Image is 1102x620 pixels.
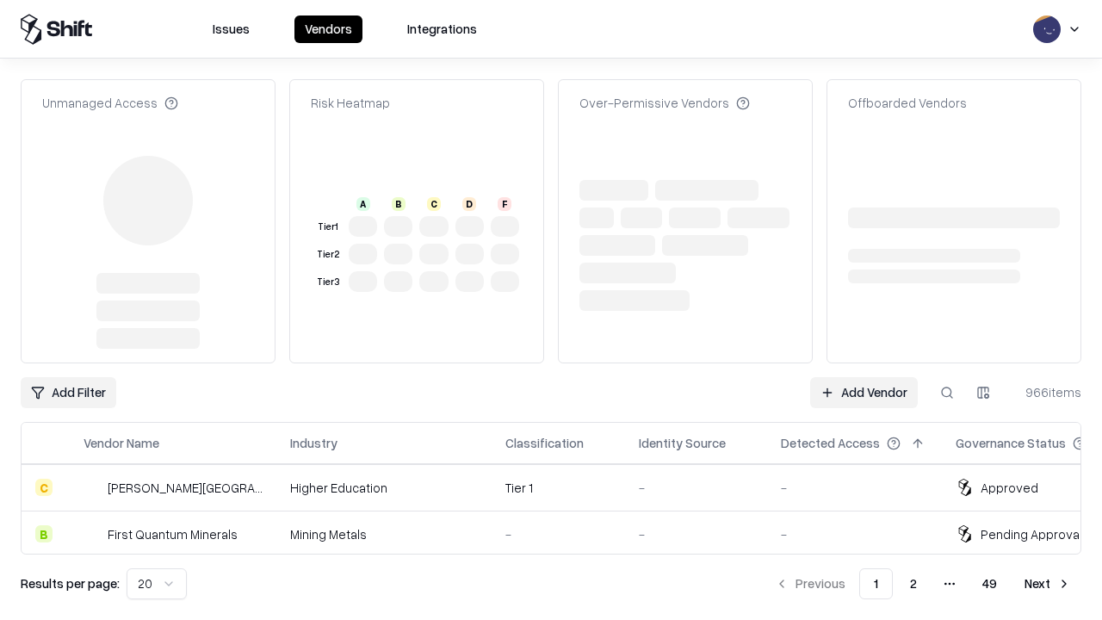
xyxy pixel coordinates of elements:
[956,434,1066,452] div: Governance Status
[505,434,584,452] div: Classification
[579,94,750,112] div: Over-Permissive Vendors
[810,377,918,408] a: Add Vendor
[896,568,931,599] button: 2
[781,434,880,452] div: Detected Access
[311,94,390,112] div: Risk Heatmap
[1014,568,1081,599] button: Next
[427,197,441,211] div: C
[202,15,260,43] button: Issues
[498,197,511,211] div: F
[781,479,928,497] div: -
[765,568,1081,599] nav: pagination
[981,525,1082,543] div: Pending Approval
[290,479,478,497] div: Higher Education
[35,525,53,542] div: B
[859,568,893,599] button: 1
[314,220,342,234] div: Tier 1
[294,15,362,43] button: Vendors
[35,479,53,496] div: C
[21,574,120,592] p: Results per page:
[84,479,101,496] img: Reichman University
[397,15,487,43] button: Integrations
[639,434,726,452] div: Identity Source
[314,247,342,262] div: Tier 2
[314,275,342,289] div: Tier 3
[505,525,611,543] div: -
[781,525,928,543] div: -
[848,94,967,112] div: Offboarded Vendors
[108,525,238,543] div: First Quantum Minerals
[981,479,1038,497] div: Approved
[42,94,178,112] div: Unmanaged Access
[84,434,159,452] div: Vendor Name
[290,434,337,452] div: Industry
[290,525,478,543] div: Mining Metals
[84,525,101,542] img: First Quantum Minerals
[392,197,406,211] div: B
[462,197,476,211] div: D
[505,479,611,497] div: Tier 1
[639,479,753,497] div: -
[1012,383,1081,401] div: 966 items
[108,479,263,497] div: [PERSON_NAME][GEOGRAPHIC_DATA]
[639,525,753,543] div: -
[356,197,370,211] div: A
[21,377,116,408] button: Add Filter
[969,568,1011,599] button: 49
